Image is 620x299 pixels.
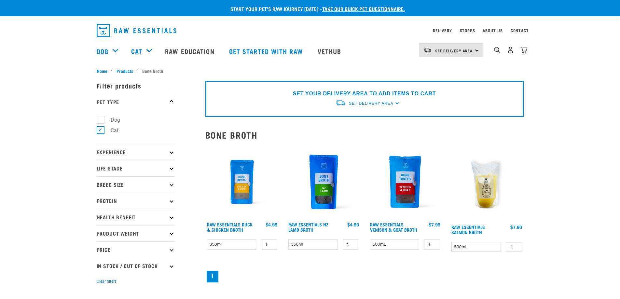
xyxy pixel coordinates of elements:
input: 1 [261,239,277,250]
span: Set Delivery Area [349,101,393,106]
label: Cat [100,126,121,134]
a: Raw Essentials Salmon Broth [451,226,485,233]
a: Raw Essentials Duck & Chicken Broth [207,223,253,231]
div: $4.99 [347,222,359,227]
a: Get started with Raw [223,38,311,64]
a: Delivery [433,29,452,32]
div: $7.99 [429,222,440,227]
a: Products [113,67,136,74]
div: $7.90 [510,224,522,230]
span: Set Delivery Area [435,49,473,52]
nav: dropdown navigation [91,21,529,40]
a: Vethub [311,38,350,64]
p: Experience [97,144,175,160]
a: Stores [460,29,475,32]
p: In Stock / Out Of Stock [97,258,175,274]
a: Raw Essentials Venison & Goat Broth [370,223,417,231]
a: Raw Essentials NZ Lamb Broth [288,223,328,231]
a: take our quick pet questionnaire. [322,7,405,10]
div: $4.99 [266,222,277,227]
p: Health Benefit [97,209,175,225]
p: Filter products [97,77,175,94]
p: Pet Type [97,94,175,110]
img: RE Product Shoot 2023 Nov8793 1 [205,145,279,219]
img: home-icon@2x.png [520,47,527,53]
a: Page 1 [207,271,218,282]
img: Salmon Broth [450,145,524,221]
img: user.png [507,47,514,53]
a: Raw Education [158,38,222,64]
button: Clear filters [97,279,117,284]
nav: pagination [205,269,524,284]
input: 1 [424,239,440,250]
a: About Us [483,29,503,32]
img: home-icon-1@2x.png [494,47,500,53]
img: Raw Essentials Venison Goat Novel Protein Hypoallergenic Bone Broth Cats & Dogs [368,145,442,219]
a: Contact [511,29,529,32]
p: SET YOUR DELIVERY AREA TO ADD ITEMS TO CART [293,90,436,98]
label: Dog [100,116,123,124]
span: Products [117,67,133,74]
img: Raw Essentials New Zealand Lamb Bone Broth For Cats & Dogs [287,145,361,219]
img: van-moving.png [335,100,346,106]
input: 1 [506,242,522,252]
img: Raw Essentials Logo [97,24,176,37]
a: Dog [97,46,108,56]
p: Price [97,241,175,258]
span: Home [97,67,107,74]
a: Home [97,67,111,74]
img: van-moving.png [423,47,432,53]
input: 1 [343,239,359,250]
p: Product Weight [97,225,175,241]
p: Life Stage [97,160,175,176]
a: Cat [131,46,142,56]
p: Protein [97,193,175,209]
p: Breed Size [97,176,175,193]
h2: Bone Broth [205,130,524,140]
nav: breadcrumbs [97,67,524,74]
